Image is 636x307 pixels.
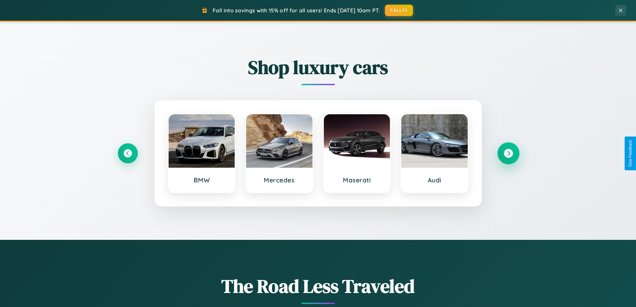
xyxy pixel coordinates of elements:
h3: Mercedes [253,176,306,184]
h2: Shop luxury cars [118,54,518,80]
h3: Audi [408,176,461,184]
div: Give Feedback [628,140,633,167]
h3: Maserati [331,176,384,184]
button: FALL15 [385,5,413,16]
h3: BMW [175,176,228,184]
span: Fall into savings with 15% off for all users! Ends [DATE] 10am PT. [213,7,380,14]
h1: The Road Less Traveled [118,273,518,299]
